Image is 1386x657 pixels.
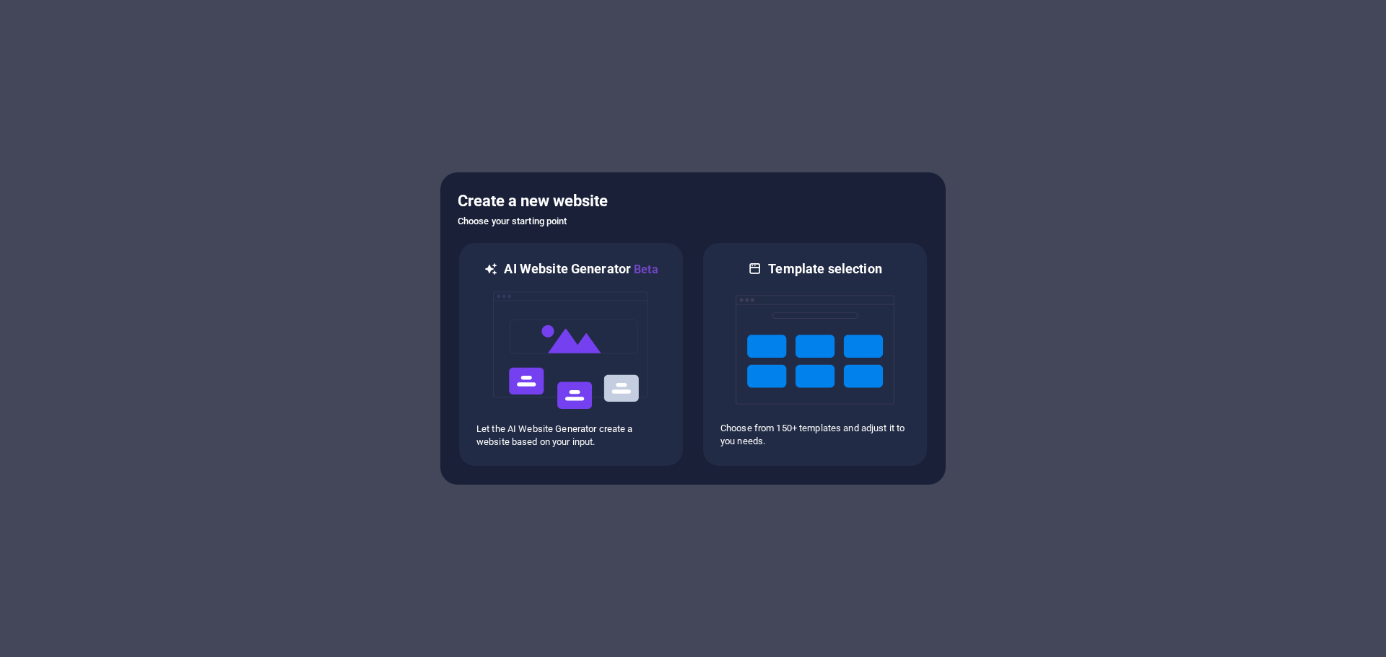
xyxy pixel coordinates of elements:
[720,422,910,448] p: Choose from 150+ templates and adjust it to you needs.
[631,263,658,276] span: Beta
[504,260,658,278] h6: AI Website Generator
[768,260,881,278] h6: Template selection
[458,190,928,213] h5: Create a new website
[458,242,684,467] div: AI Website GeneratorBetaaiLet the AI Website Generator create a website based on your input.
[476,423,666,449] p: Let the AI Website Generator create a website based on your input.
[702,242,928,467] div: Template selectionChoose from 150+ templates and adjust it to you needs.
[492,278,650,423] img: ai
[458,213,928,230] h6: Choose your starting point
